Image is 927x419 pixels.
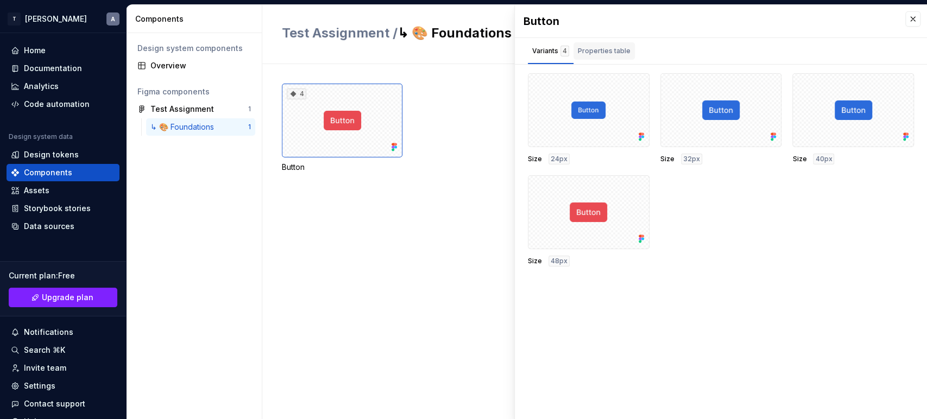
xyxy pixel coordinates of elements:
div: Variants [532,46,569,56]
div: Design tokens [24,149,79,160]
div: Documentation [24,63,82,74]
div: Overview [150,60,251,71]
a: ↳ 🎨 Foundations1 [146,118,255,136]
span: Size [792,155,806,163]
div: Analytics [24,81,59,92]
span: 24px [551,155,567,163]
div: Storybook stories [24,203,91,214]
div: [PERSON_NAME] [25,14,87,24]
a: Design tokens [7,146,119,163]
div: Invite team [24,363,66,373]
span: 40px [815,155,832,163]
div: T [8,12,21,26]
a: Overview [133,57,255,74]
a: Storybook stories [7,200,119,217]
div: 1 [248,105,251,113]
div: Contact support [24,398,85,409]
div: 4Button [282,84,402,173]
div: Notifications [24,327,73,338]
div: Button [524,14,894,29]
span: Size [660,155,674,163]
div: Figma components [137,86,251,97]
a: Data sources [7,218,119,235]
a: Analytics [7,78,119,95]
div: Code automation [24,99,90,110]
a: Assets [7,182,119,199]
a: Invite team [7,359,119,377]
span: Size [528,155,542,163]
a: Components [7,164,119,181]
a: Documentation [7,60,119,77]
button: Contact support [7,395,119,412]
div: Data sources [24,221,74,232]
span: 48px [551,257,567,265]
div: Components [24,167,72,178]
div: Properties table [578,46,630,56]
button: Upgrade plan [9,288,117,307]
div: Design system data [9,132,73,141]
button: Notifications [7,323,119,341]
a: Settings [7,377,119,395]
div: Button [282,162,402,173]
div: Design system components [137,43,251,54]
div: Current plan : Free [9,270,117,281]
span: Size [528,257,542,265]
a: Home [7,42,119,59]
div: 1 [248,123,251,131]
div: Home [24,45,46,56]
div: Assets [24,185,49,196]
div: 4 [560,46,569,56]
button: Search ⌘K [7,341,119,359]
div: 4 [287,88,306,99]
div: Search ⌘K [24,345,65,355]
div: A [111,15,115,23]
a: Test Assignment1 [133,100,255,118]
div: ↳ 🎨 Foundations [150,122,218,132]
div: Components [135,14,257,24]
span: Test Assignment / [282,25,398,41]
span: 32px [683,155,700,163]
div: Settings [24,380,55,391]
a: Code automation [7,96,119,113]
span: Upgrade plan [42,292,93,303]
div: Test Assignment [150,104,214,115]
h2: ↳ 🎨 Foundations [282,24,603,42]
button: T[PERSON_NAME]A [2,7,124,30]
